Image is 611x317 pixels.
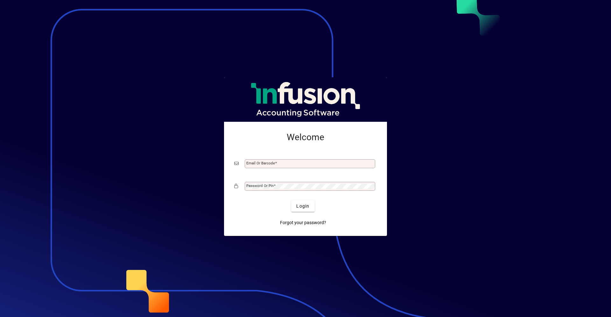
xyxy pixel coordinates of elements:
[246,183,274,188] mat-label: Password or Pin
[277,217,329,228] a: Forgot your password?
[296,203,309,210] span: Login
[246,161,275,165] mat-label: Email or Barcode
[291,200,314,212] button: Login
[280,219,326,226] span: Forgot your password?
[234,132,377,143] h2: Welcome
